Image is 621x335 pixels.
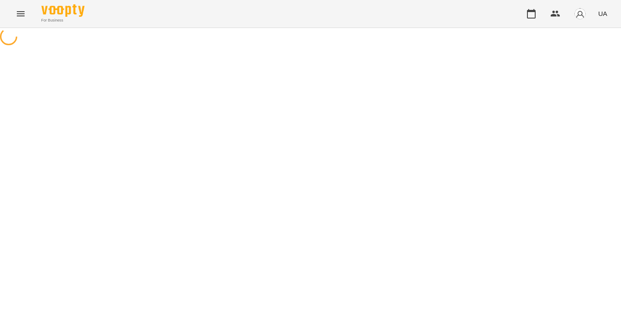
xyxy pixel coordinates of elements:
[595,6,611,22] button: UA
[598,9,607,18] span: UA
[10,3,31,24] button: Menu
[574,8,586,20] img: avatar_s.png
[41,4,85,17] img: Voopty Logo
[41,18,85,23] span: For Business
